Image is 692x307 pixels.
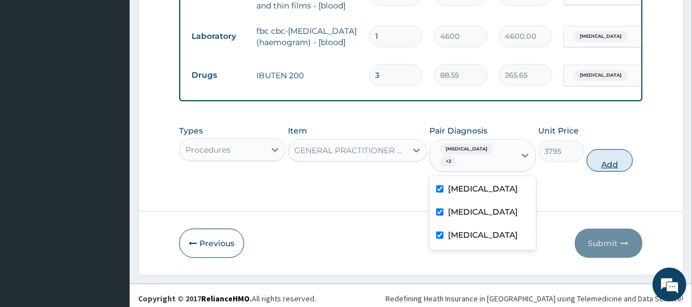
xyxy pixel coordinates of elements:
label: Types [179,126,203,136]
label: [MEDICAL_DATA] [448,206,518,217]
td: Laboratory [186,26,251,47]
span: We're online! [65,86,156,199]
label: [MEDICAL_DATA] [448,229,518,241]
td: fbc cbc-[MEDICAL_DATA] (haemogram) - [blood] [251,20,363,54]
span: [MEDICAL_DATA] [440,144,493,155]
button: Previous [179,229,244,258]
label: [MEDICAL_DATA] [448,183,518,194]
label: Item [288,125,307,136]
div: GENERAL PRACTITIONER CONSULTATION FIRST OUTPATIENT CONSULTATION [294,145,407,156]
div: Chat with us now [59,63,189,78]
div: Redefining Heath Insurance in [GEOGRAPHIC_DATA] using Telemedicine and Data Science! [385,293,684,304]
span: [MEDICAL_DATA] [574,31,627,42]
img: d_794563401_company_1708531726252_794563401 [21,56,46,84]
td: IBUTEN 200 [251,64,363,87]
a: RelianceHMO [201,293,250,304]
button: Add [587,149,633,172]
span: + 2 [440,156,457,167]
div: Minimize live chat window [185,6,212,33]
span: [MEDICAL_DATA] [574,70,627,81]
label: Unit Price [538,125,579,136]
button: Submit [575,229,642,258]
div: Procedures [185,144,230,155]
strong: Copyright © 2017 . [138,293,252,304]
textarea: Type your message and hit 'Enter' [6,195,215,234]
td: Drugs [186,65,251,86]
label: Pair Diagnosis [429,125,487,136]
